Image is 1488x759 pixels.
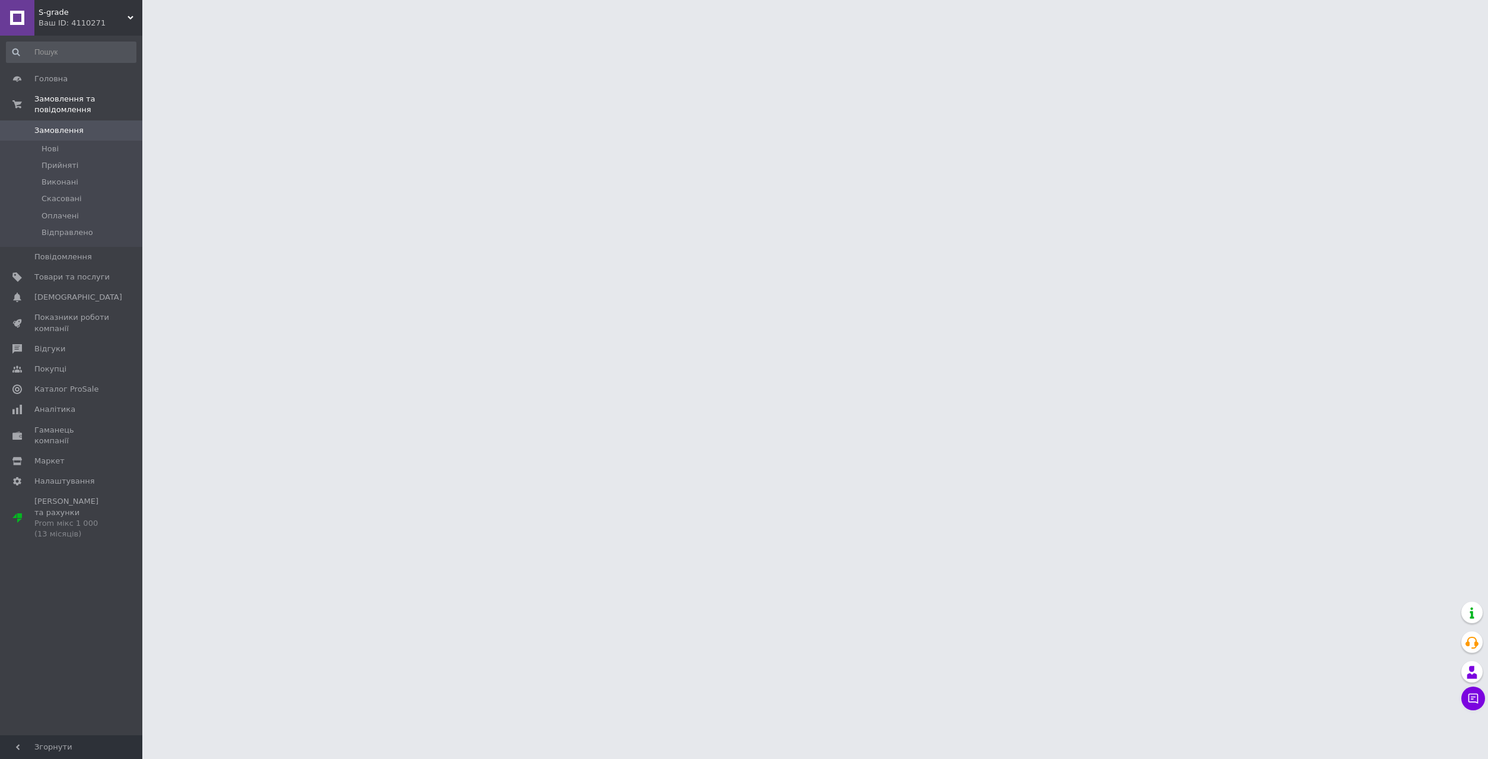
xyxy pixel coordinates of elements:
[34,404,75,415] span: Аналітика
[34,74,68,84] span: Головна
[42,193,82,204] span: Скасовані
[34,292,122,303] span: [DEMOGRAPHIC_DATA]
[34,456,65,466] span: Маркет
[34,94,142,115] span: Замовлення та повідомлення
[6,42,136,63] input: Пошук
[1461,687,1485,710] button: Чат з покупцем
[42,227,93,238] span: Відправлено
[39,18,142,28] div: Ваш ID: 4110271
[34,312,110,334] span: Показники роботи компанії
[42,144,59,154] span: Нові
[34,344,65,354] span: Відгуки
[34,518,110,539] div: Prom мікс 1 000 (13 місяців)
[34,425,110,446] span: Гаманець компанії
[42,211,79,221] span: Оплачені
[34,364,66,374] span: Покупці
[34,384,98,395] span: Каталог ProSale
[34,272,110,282] span: Товари та послуги
[42,160,78,171] span: Прийняті
[34,252,92,262] span: Повідомлення
[42,177,78,188] span: Виконані
[34,496,110,539] span: [PERSON_NAME] та рахунки
[34,476,95,487] span: Налаштування
[39,7,128,18] span: S-grade
[34,125,84,136] span: Замовлення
